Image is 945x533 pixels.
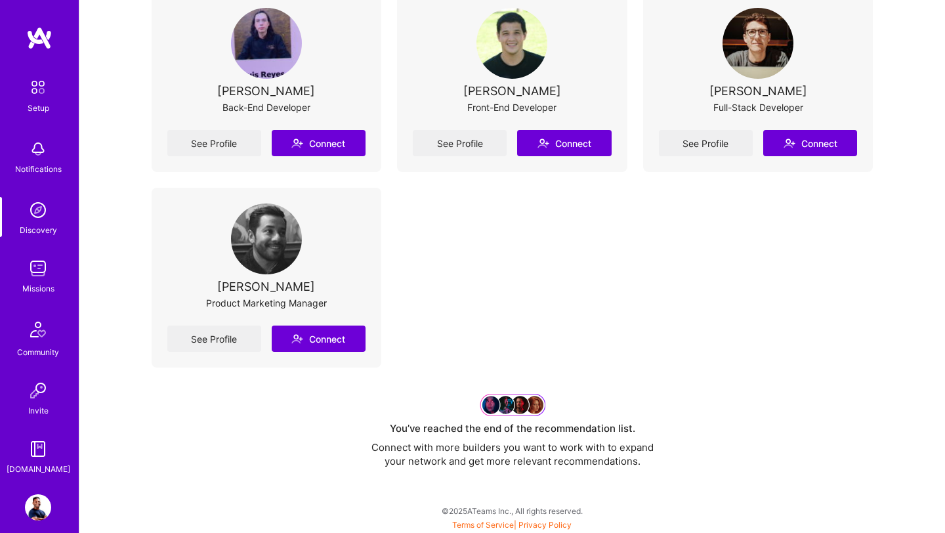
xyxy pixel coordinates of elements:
button: Connect [272,326,366,352]
div: You’ve reached the end of the recommendation list. [390,421,635,435]
div: Discovery [20,223,57,237]
img: User Avatar [231,203,302,274]
img: teamwork [25,255,51,282]
div: Full-Stack Developer [713,100,803,114]
i: icon Connect [291,333,303,345]
span: | [452,520,572,530]
div: Invite [28,404,49,417]
img: Invite [25,377,51,404]
div: Front-End Developer [467,100,556,114]
div: [PERSON_NAME] [217,280,315,293]
div: Missions [22,282,54,295]
a: Privacy Policy [518,520,572,530]
i: icon Connect [784,137,795,149]
img: Community [22,314,54,345]
button: Connect [272,130,366,156]
div: Setup [28,101,49,115]
a: See Profile [659,130,753,156]
button: Connect [517,130,611,156]
img: User Avatar [25,494,51,521]
div: [PERSON_NAME] [709,84,807,98]
a: See Profile [167,130,261,156]
img: User Avatar [231,8,302,79]
img: bell [25,136,51,162]
i: icon Connect [537,137,549,149]
img: logo [26,26,52,50]
a: Terms of Service [452,520,514,530]
div: Back-End Developer [222,100,310,114]
div: [PERSON_NAME] [463,84,561,98]
a: See Profile [413,130,507,156]
div: Product Marketing Manager [206,296,327,310]
img: User Avatar [723,8,793,79]
img: guide book [25,436,51,462]
div: Connect with more builders you want to work with to expand your network and get more relevant rec... [362,440,663,468]
img: setup [24,74,52,101]
img: discovery [25,197,51,223]
i: icon Connect [291,137,303,149]
button: Connect [763,130,857,156]
a: See Profile [167,326,261,352]
div: [PERSON_NAME] [217,84,315,98]
img: Grow your network [480,394,545,416]
img: User Avatar [476,8,547,79]
a: User Avatar [22,494,54,521]
div: Community [17,345,59,359]
div: Notifications [15,162,62,176]
div: [DOMAIN_NAME] [7,462,70,476]
div: © 2025 ATeams Inc., All rights reserved. [79,494,945,527]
